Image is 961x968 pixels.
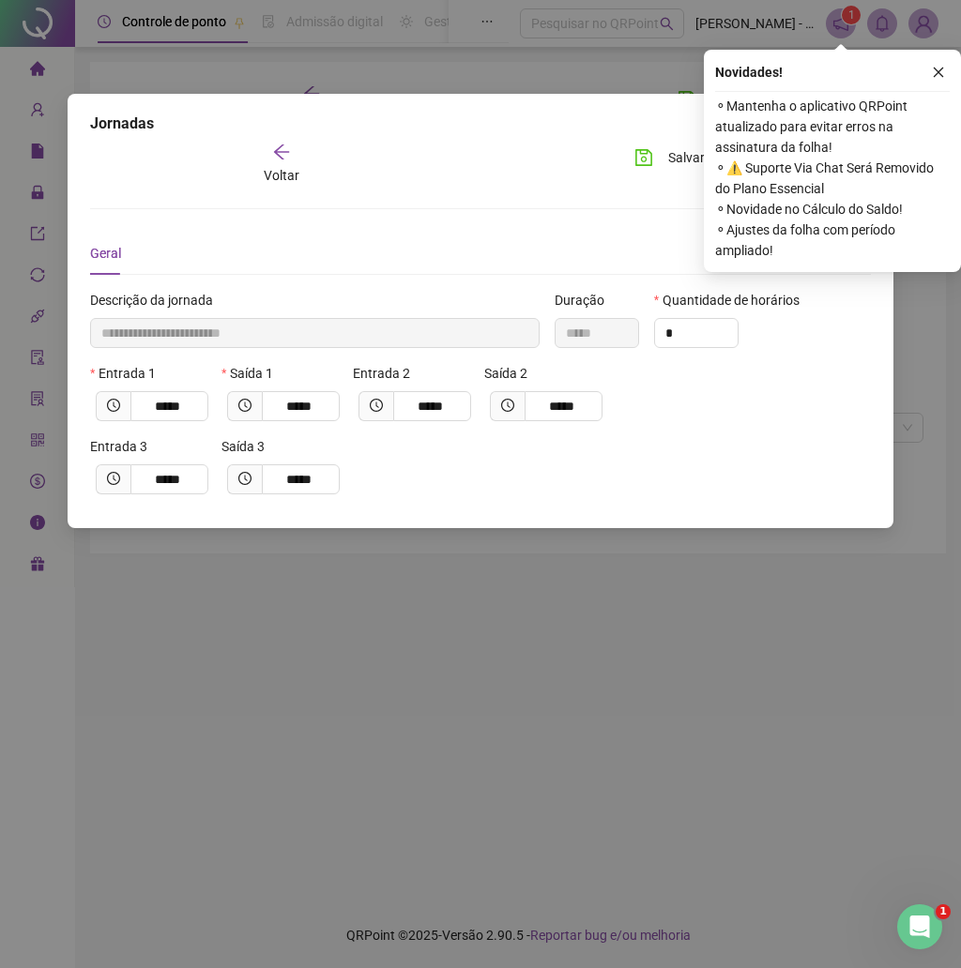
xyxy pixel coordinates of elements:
[932,66,945,79] span: close
[90,436,160,457] label: Entrada 3
[897,904,942,949] iframe: Intercom live chat
[107,472,120,485] span: clock-circle
[715,158,950,199] span: ⚬ ⚠️ Suporte Via Chat Será Removido do Plano Essencial
[238,472,252,485] span: clock-circle
[353,363,422,384] label: Entrada 2
[90,290,213,310] span: Descrição da jornada
[370,399,383,412] span: clock-circle
[668,147,705,168] span: Salvar
[936,904,951,919] span: 1
[484,363,540,384] label: Saída 2
[107,399,120,412] span: clock-circle
[715,219,950,261] span: ⚬ Ajustes da folha com período ampliado!
[715,62,783,83] span: Novidades !
[634,148,653,167] span: save
[501,399,514,412] span: clock-circle
[90,113,871,135] div: Jornadas
[654,290,812,310] label: Quantidade de horários
[272,143,291,161] span: arrow-left
[620,143,719,173] button: Salvar
[715,199,950,219] span: ⚬ Novidade no Cálculo do Saldo!
[715,96,950,158] span: ⚬ Mantenha o aplicativo QRPoint atualizado para evitar erros na assinatura da folha!
[90,243,121,264] div: Geral
[90,363,168,384] label: Entrada 1
[221,363,285,384] label: Saída 1
[555,290,617,310] label: Duração
[238,399,252,412] span: clock-circle
[221,436,277,457] label: Saída 3
[264,168,299,183] span: Voltar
